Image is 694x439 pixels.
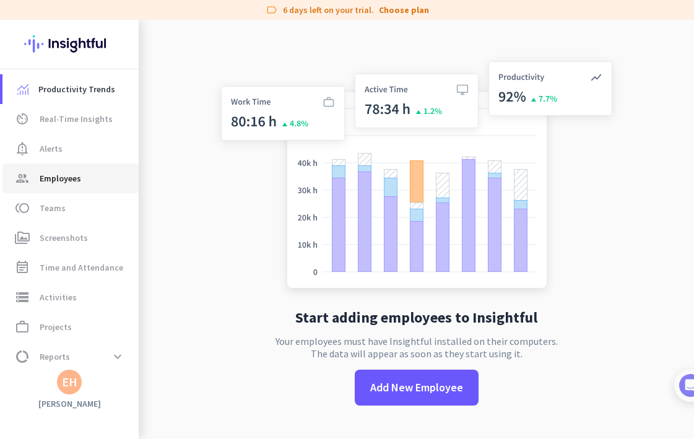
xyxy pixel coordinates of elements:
span: Teams [40,201,66,215]
img: Insightful logo [24,20,115,68]
img: menu-toggle [146,20,155,439]
a: Choose plan [379,4,429,16]
a: groupEmployees [2,163,139,193]
a: notification_importantAlerts [2,134,139,163]
span: Screenshots [40,230,88,245]
i: work_outline [15,319,30,334]
a: event_noteTime and Attendance [2,253,139,282]
a: menu-itemProductivity Trends [2,74,139,104]
i: data_usage [15,349,30,364]
span: Productivity Trends [38,82,115,97]
a: storageActivities [2,282,139,312]
span: Alerts [40,141,63,156]
i: notification_important [15,141,30,156]
i: storage [15,290,30,305]
span: Add New Employee [370,380,463,396]
button: expand_more [106,346,129,368]
span: Reports [40,349,70,364]
i: group [15,171,30,186]
span: Time and Attendance [40,260,123,275]
i: label [266,4,278,16]
a: perm_mediaScreenshots [2,223,139,253]
span: Projects [40,319,72,334]
a: data_usageReportsexpand_more [2,342,139,372]
i: toll [15,201,30,215]
img: no-search-results [212,54,622,300]
div: EH [62,376,77,388]
h2: Start adding employees to Insightful [295,310,537,325]
p: Your employees must have Insightful installed on their computers. The data will appear as soon as... [275,335,558,360]
a: av_timerReal-Time Insights [2,104,139,134]
img: menu-item [17,84,28,95]
button: Add New Employee [355,370,479,406]
span: Employees [40,171,81,186]
i: event_note [15,260,30,275]
span: Activities [40,290,77,305]
i: av_timer [15,111,30,126]
a: work_outlineProjects [2,312,139,342]
i: perm_media [15,230,30,245]
a: tollTeams [2,193,139,223]
span: Real-Time Insights [40,111,113,126]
